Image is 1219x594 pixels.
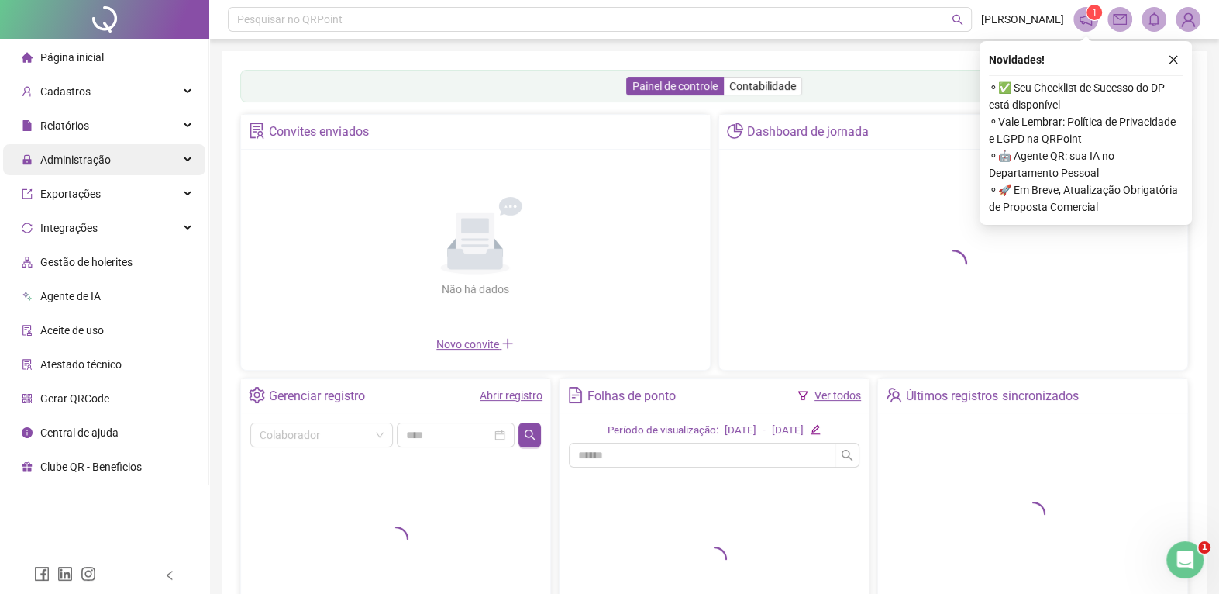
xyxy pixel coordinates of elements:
[40,256,133,268] span: Gestão de holerites
[608,423,718,439] div: Período de visualização:
[384,527,408,551] span: loading
[841,449,853,461] span: search
[1113,12,1127,26] span: mail
[1168,54,1179,65] span: close
[40,324,104,337] span: Aceite de uso
[40,222,98,234] span: Integrações
[81,566,96,582] span: instagram
[989,181,1183,216] span: ⚬ 🚀 Em Breve, Atualização Obrigatória de Proposta Comercial
[22,427,33,438] span: info-circle
[989,51,1045,68] span: Novidades !
[22,223,33,233] span: sync
[480,389,542,402] a: Abrir registro
[40,392,109,405] span: Gerar QRCode
[22,257,33,268] span: apartment
[34,566,50,582] span: facebook
[567,387,584,403] span: file-text
[981,11,1064,28] span: [PERSON_NAME]
[22,359,33,370] span: solution
[1147,12,1161,26] span: bell
[249,123,265,139] span: solution
[22,393,33,404] span: qrcode
[886,387,902,403] span: team
[22,52,33,63] span: home
[40,119,89,132] span: Relatórios
[436,338,514,351] span: Novo convite
[725,423,756,439] div: [DATE]
[501,337,514,350] span: plus
[1079,12,1093,26] span: notification
[952,14,963,26] span: search
[729,80,796,92] span: Contabilidade
[939,250,967,278] span: loading
[632,80,718,92] span: Painel de controle
[989,113,1183,147] span: ⚬ Vale Lembrar: Política de Privacidade e LGPD na QRPoint
[772,423,804,439] div: [DATE]
[763,423,766,439] div: -
[797,390,808,401] span: filter
[989,147,1183,181] span: ⚬ 🤖 Agente QR: sua IA no Departamento Pessoal
[906,383,1078,409] div: Últimos registros sincronizados
[810,424,820,434] span: edit
[22,461,33,472] span: gift
[814,389,861,402] a: Ver todos
[727,123,743,139] span: pie-chart
[40,358,122,371] span: Atestado técnico
[249,387,265,403] span: setting
[40,85,91,98] span: Cadastros
[587,383,676,409] div: Folhas de ponto
[1166,541,1204,578] iframe: Intercom live chat
[22,325,33,336] span: audit
[1198,541,1210,554] span: 1
[40,427,119,439] span: Central de ajuda
[989,79,1183,113] span: ⚬ ✅ Seu Checklist de Sucesso do DP está disponível
[702,547,727,572] span: loading
[40,290,101,302] span: Agente de IA
[22,154,33,165] span: lock
[1086,5,1102,20] sup: 1
[164,570,175,581] span: left
[57,566,73,582] span: linkedin
[40,461,142,473] span: Clube QR - Beneficios
[40,154,111,166] span: Administração
[404,281,546,298] div: Não há dados
[747,119,869,145] div: Dashboard de jornada
[269,119,369,145] div: Convites enviados
[1176,8,1200,31] img: 88858
[524,429,536,441] span: search
[269,383,365,409] div: Gerenciar registro
[1021,502,1045,527] span: loading
[22,188,33,199] span: export
[40,51,104,64] span: Página inicial
[22,86,33,97] span: user-add
[22,120,33,131] span: file
[40,188,101,200] span: Exportações
[1092,7,1097,18] span: 1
